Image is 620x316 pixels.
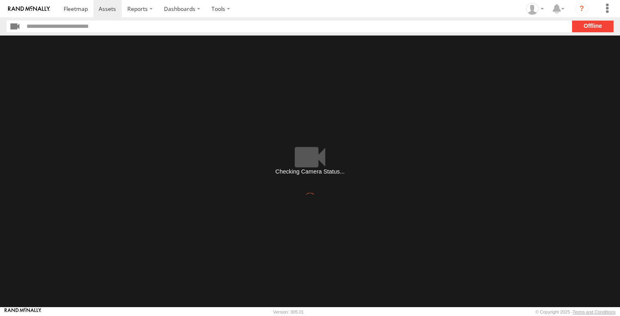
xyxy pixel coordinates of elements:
[523,3,547,15] div: Ivonn Gaytan
[8,6,50,12] img: rand-logo.svg
[273,310,304,314] div: Version: 305.01
[4,308,41,316] a: Visit our Website
[575,2,588,15] i: ?
[573,310,616,314] a: Terms and Conditions
[535,310,616,314] div: © Copyright 2025 -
